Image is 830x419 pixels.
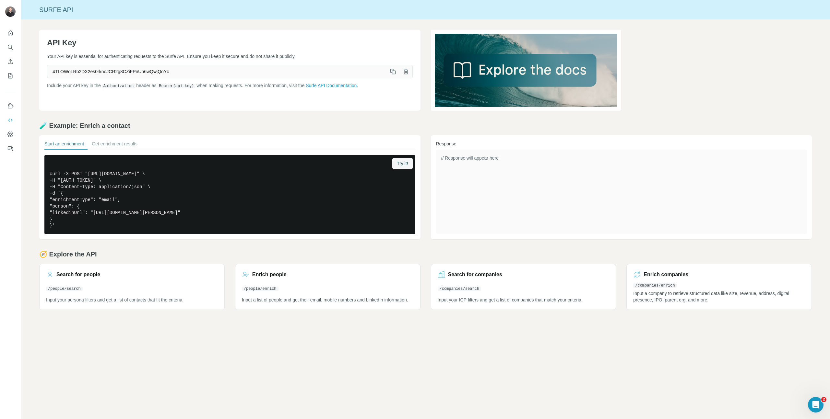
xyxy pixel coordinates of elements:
[633,290,805,303] p: Input a company to retrieve structured data like size, revenue, address, digital presence, IPO, p...
[102,84,135,88] code: Authorization
[5,70,16,82] button: My lists
[252,271,287,278] h3: Enrich people
[5,129,16,140] button: Dashboard
[397,160,408,167] span: Try it!
[5,100,16,112] button: Use Surfe on LinkedIn
[47,53,413,60] p: Your API key is essential for authenticating requests to the Surfe API. Ensure you keep it secure...
[448,271,502,278] h3: Search for companies
[44,155,415,234] pre: curl -X POST "[URL][DOMAIN_NAME]" \ -H "[AUTH_TOKEN]" \ -H "Content-Type: application/json" \ -d ...
[46,297,218,303] p: Input your persona filters and get a list of contacts that fit the criteria.
[242,287,279,291] code: /people/enrich
[5,114,16,126] button: Use Surfe API
[47,66,386,77] span: 4TLOWoLRb2DX2es0rknoJCR2g8CZiFPnUn6wQwjQoYc
[39,264,225,310] a: Search for people/people/searchInput your persona filters and get a list of contacts that fit the...
[39,121,812,130] h2: 🧪 Example: Enrich a contact
[808,397,824,413] iframe: Intercom live chat
[158,84,195,88] code: Bearer {api-key}
[235,264,421,310] a: Enrich people/people/enrichInput a list of people and get their email, mobile numbers and LinkedI...
[306,83,357,88] a: Surfe API Documentation
[392,158,412,169] button: Try it!
[5,6,16,17] img: Avatar
[21,5,830,14] div: Surfe API
[436,141,807,147] h3: Response
[438,287,481,291] code: /companies/search
[44,141,84,150] button: Start an enrichment
[626,264,812,310] a: Enrich companies/companies/enrichInput a company to retrieve structured data like size, revenue, ...
[633,283,677,288] code: /companies/enrich
[56,271,100,278] h3: Search for people
[644,271,688,278] h3: Enrich companies
[47,38,413,48] h1: API Key
[5,56,16,67] button: Enrich CSV
[92,141,137,150] button: Get enrichment results
[39,250,812,259] h2: 🧭 Explore the API
[431,264,616,310] a: Search for companies/companies/searchInput your ICP filters and get a list of companies that matc...
[47,82,413,89] p: Include your API key in the header as when making requests. For more information, visit the .
[5,41,16,53] button: Search
[242,297,414,303] p: Input a list of people and get their email, mobile numbers and LinkedIn information.
[5,143,16,154] button: Feedback
[821,397,826,402] span: 2
[441,155,499,161] span: // Response will appear here
[438,297,610,303] p: Input your ICP filters and get a list of companies that match your criteria.
[46,287,83,291] code: /people/search
[5,27,16,39] button: Quick start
